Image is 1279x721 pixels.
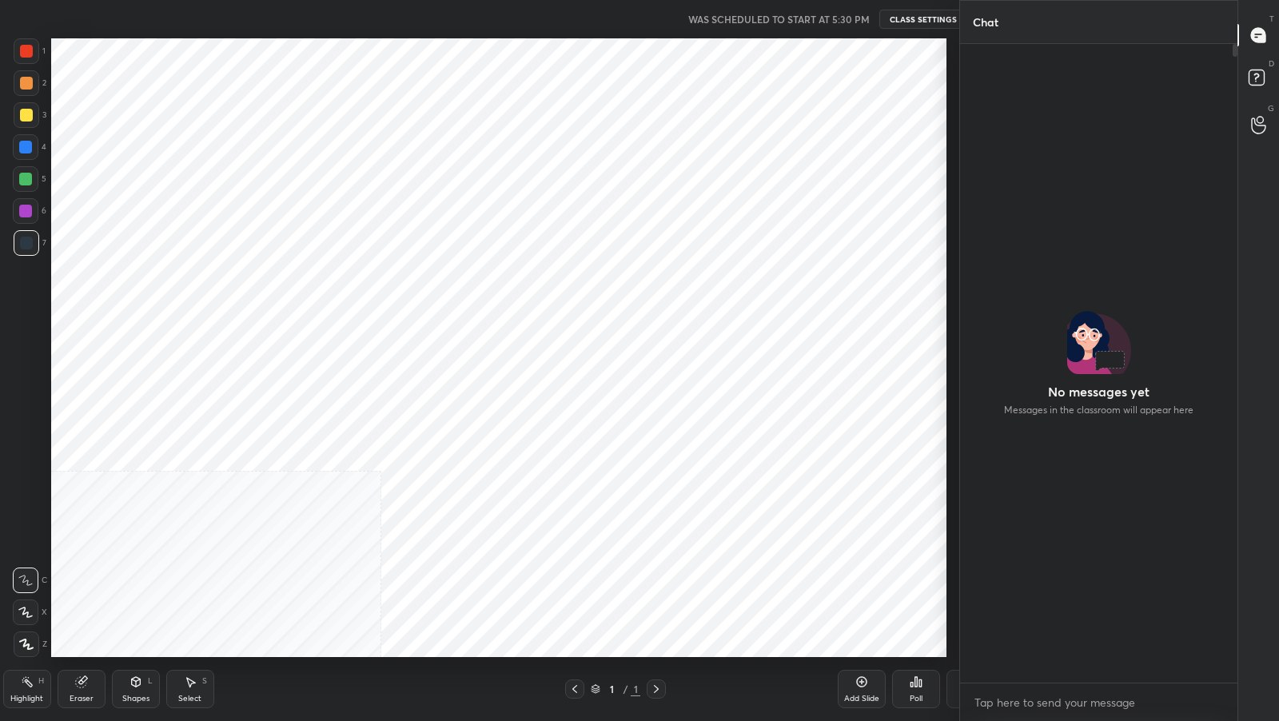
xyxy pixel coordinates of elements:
[13,568,47,593] div: C
[70,695,94,703] div: Eraser
[623,684,628,694] div: /
[14,230,46,256] div: 7
[604,684,620,694] div: 1
[13,166,46,192] div: 5
[631,682,640,696] div: 1
[14,631,47,657] div: Z
[960,1,1011,43] p: Chat
[14,70,46,96] div: 2
[1269,13,1274,25] p: T
[13,600,47,625] div: X
[879,10,967,29] button: CLASS SETTINGS
[13,134,46,160] div: 4
[1269,58,1274,70] p: D
[910,695,922,703] div: Poll
[178,695,201,703] div: Select
[688,12,870,26] h5: WAS SCHEDULED TO START AT 5:30 PM
[14,102,46,128] div: 3
[13,198,46,224] div: 6
[122,695,149,703] div: Shapes
[10,695,43,703] div: Highlight
[1268,102,1274,114] p: G
[14,38,46,64] div: 1
[148,677,153,685] div: L
[38,677,44,685] div: H
[844,695,879,703] div: Add Slide
[202,677,207,685] div: S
